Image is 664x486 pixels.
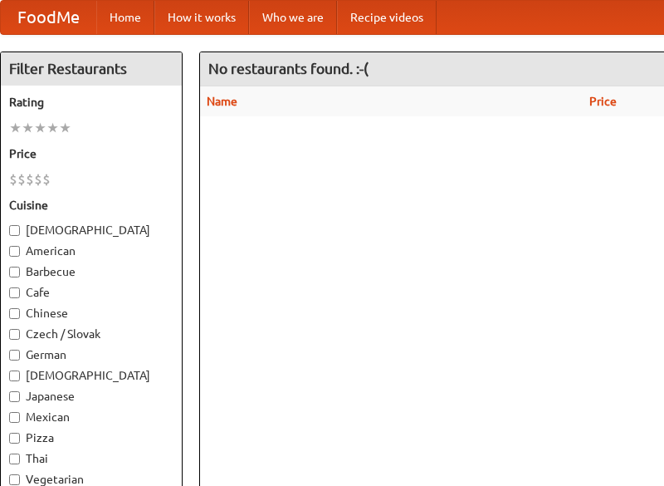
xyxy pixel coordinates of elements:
input: Cafe [9,287,20,298]
li: ★ [34,119,46,137]
li: ★ [9,119,22,137]
input: Chinese [9,308,20,319]
li: $ [34,170,42,189]
label: Cafe [9,284,173,301]
label: [DEMOGRAPHIC_DATA] [9,367,173,384]
input: Vegetarian [9,474,20,485]
a: Price [589,95,617,108]
label: Mexican [9,409,173,425]
input: Barbecue [9,267,20,277]
h5: Rating [9,94,173,110]
label: German [9,346,173,363]
label: Pizza [9,430,173,446]
label: Thai [9,450,173,467]
a: Recipe videos [337,1,437,34]
label: American [9,243,173,259]
label: Czech / Slovak [9,326,173,342]
a: FoodMe [1,1,96,34]
li: $ [26,170,34,189]
a: Name [207,95,237,108]
a: Home [96,1,154,34]
input: Mexican [9,412,20,423]
a: How it works [154,1,249,34]
input: Thai [9,454,20,464]
h4: Filter Restaurants [1,52,182,86]
input: [DEMOGRAPHIC_DATA] [9,371,20,381]
h5: Price [9,145,173,162]
h5: Cuisine [9,197,173,214]
li: $ [9,170,17,189]
input: Japanese [9,391,20,402]
li: ★ [59,119,71,137]
label: Chinese [9,305,173,322]
a: Who we are [249,1,337,34]
input: Czech / Slovak [9,329,20,340]
input: [DEMOGRAPHIC_DATA] [9,225,20,236]
label: Barbecue [9,263,173,280]
li: $ [17,170,26,189]
li: ★ [46,119,59,137]
input: German [9,350,20,361]
li: $ [42,170,51,189]
label: [DEMOGRAPHIC_DATA] [9,222,173,238]
ng-pluralize: No restaurants found. :-( [208,61,369,76]
label: Japanese [9,388,173,405]
input: Pizza [9,433,20,444]
input: American [9,246,20,257]
li: ★ [22,119,34,137]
